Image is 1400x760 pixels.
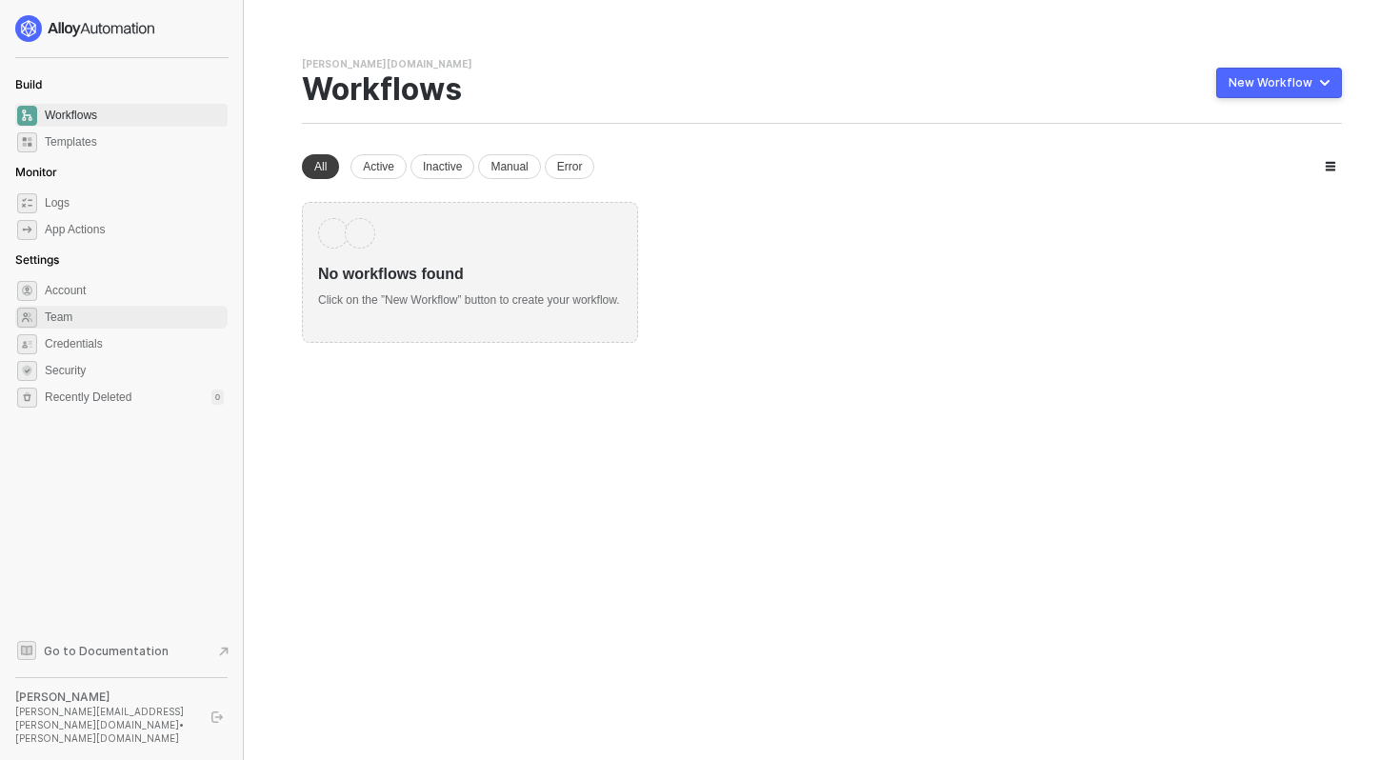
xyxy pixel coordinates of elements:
div: [PERSON_NAME][DOMAIN_NAME] [302,57,472,71]
div: No workflows found [318,249,622,285]
span: Go to Documentation [44,643,169,659]
div: [PERSON_NAME] [15,690,194,705]
span: icon-app-actions [17,220,37,240]
img: logo [15,15,156,42]
span: Workflows [45,104,224,127]
span: dashboard [17,106,37,126]
div: All [302,154,339,179]
div: 0 [211,390,224,405]
span: Settings [15,252,59,267]
div: Inactive [410,154,474,179]
button: New Workflow [1216,68,1342,98]
span: logout [211,711,223,723]
div: Manual [478,154,540,179]
div: App Actions [45,222,105,238]
span: Credentials [45,332,224,355]
div: Error [545,154,595,179]
span: Logs [45,191,224,214]
span: settings [17,388,37,408]
span: settings [17,281,37,301]
span: security [17,361,37,381]
span: credentials [17,334,37,354]
div: [PERSON_NAME][EMAIL_ADDRESS][PERSON_NAME][DOMAIN_NAME] • [PERSON_NAME][DOMAIN_NAME] [15,705,194,745]
span: marketplace [17,132,37,152]
span: Monitor [15,165,57,179]
span: Account [45,279,224,302]
span: Templates [45,130,224,153]
span: Security [45,359,224,382]
span: team [17,308,37,328]
span: Team [45,306,224,329]
span: document-arrow [214,642,233,661]
span: documentation [17,641,36,660]
span: Build [15,77,42,91]
span: icon-logs [17,193,37,213]
div: Workflows [302,71,566,108]
a: logo [15,15,228,42]
div: New Workflow [1229,75,1312,90]
a: Knowledge Base [15,639,229,662]
div: Click on the ”New Workflow” button to create your workflow. [318,285,622,309]
div: Active [350,154,407,179]
span: Recently Deleted [45,390,131,406]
